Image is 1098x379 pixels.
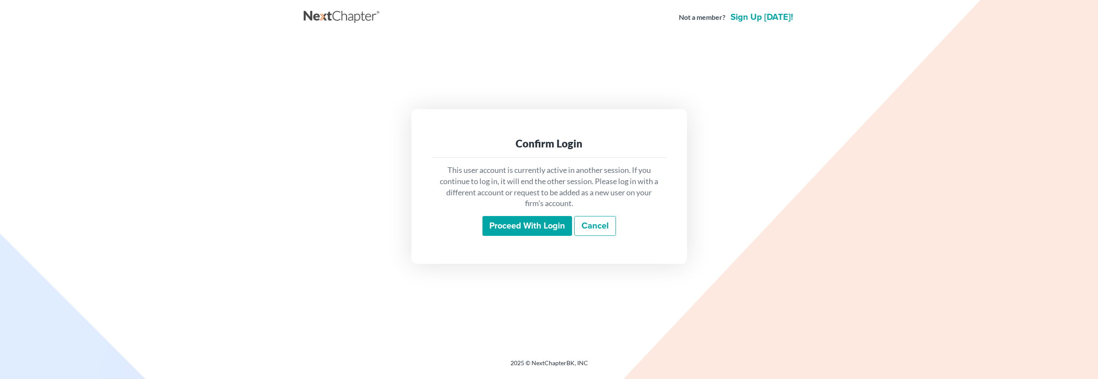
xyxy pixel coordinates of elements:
[439,165,659,209] p: This user account is currently active in another session. If you continue to log in, it will end ...
[304,359,795,374] div: 2025 © NextChapterBK, INC
[482,216,572,236] input: Proceed with login
[439,137,659,150] div: Confirm Login
[574,216,616,236] a: Cancel
[679,13,725,22] strong: Not a member?
[729,13,795,22] a: Sign up [DATE]!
